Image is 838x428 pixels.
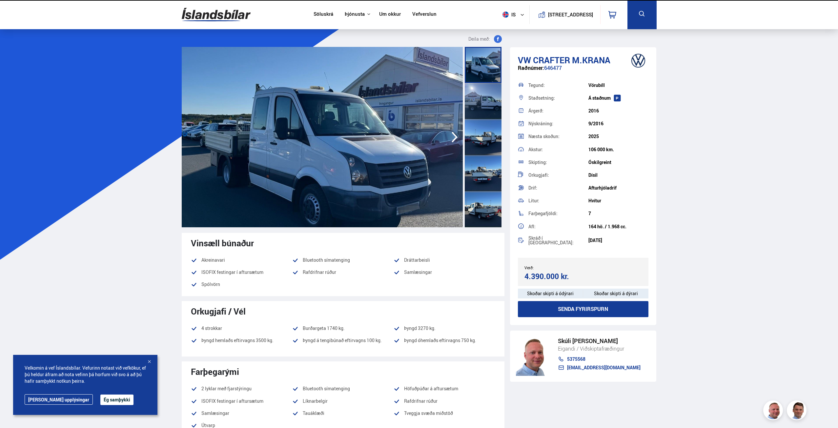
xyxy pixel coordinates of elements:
[394,268,495,276] li: Samlæsingar
[518,65,649,78] div: 646477
[182,4,251,25] img: G0Ugv5HjCgRt.svg
[191,238,495,248] div: Vinsæll búnaður
[533,54,610,66] span: Crafter M.KRANA
[588,185,648,191] div: Afturhjóladrif
[25,394,93,405] a: [PERSON_NAME] upplýsingar
[528,186,588,190] div: Drif:
[588,160,648,165] div: Óskilgreint
[558,337,641,344] div: Skúli [PERSON_NAME]
[191,367,495,377] div: Farþegarými
[191,268,292,276] li: ISOFIX festingar í aftursætum
[412,11,437,18] a: Vefverslun
[588,83,648,88] div: Vörubíll
[528,147,588,152] div: Akstur:
[345,11,365,17] button: Þjónusta
[502,11,509,18] img: svg+xml;base64,PHN2ZyB4bWxucz0iaHR0cDovL3d3dy53My5vcmcvMjAwMC9zdmciIHdpZHRoPSI1MTIiIGhlaWdodD0iNT...
[292,324,394,332] li: Burðargeta 1740 kg.
[528,160,588,165] div: Skipting:
[788,401,807,421] img: FbJEzSuNWCJXmdc-.webp
[191,385,292,393] li: 2 lyklar með fjarstýringu
[524,272,581,281] div: 4.390.000 kr.
[588,134,648,139] div: 2025
[558,365,641,370] a: [EMAIL_ADDRESS][DOMAIN_NAME]
[394,385,495,393] li: Höfuðpúðar á aftursætum
[528,236,588,245] div: Skráð í [GEOGRAPHIC_DATA]:
[292,409,394,417] li: Tauáklæði
[463,47,744,227] img: 3636563.jpeg
[191,280,292,288] li: Spólvörn
[191,256,292,264] li: Akreinavari
[468,35,490,43] span: Deila með:
[528,121,588,126] div: Nýskráning:
[466,35,504,43] button: Deila með:
[292,397,394,405] li: Líknarbelgir
[528,211,588,216] div: Farþegafjöldi:
[588,224,648,229] div: 164 hö. / 1.968 cc.
[588,173,648,178] div: Dísil
[588,211,648,216] div: 7
[588,147,648,152] div: 106 000 km.
[528,134,588,139] div: Næsta skoðun:
[292,256,394,264] li: Bluetooth símatenging
[292,268,394,276] li: Rafdrifnar rúður
[518,289,583,298] div: Skoðar skipti á ódýrari
[182,47,463,227] img: 3636561.jpeg
[558,344,641,353] div: Eigandi / Viðskiptafræðingur
[528,224,588,229] div: Afl:
[588,238,648,243] div: [DATE]
[394,324,495,332] li: Þyngd 3270 kg.
[394,256,495,264] li: Dráttarbeisli
[583,289,648,298] div: Skoðar skipti á dýrari
[588,108,648,113] div: 2016
[588,121,648,126] div: 9/2016
[292,385,394,393] li: Bluetooth símatenging
[191,409,292,417] li: Samlæsingar
[25,365,146,384] span: Velkomin á vef Íslandsbílar. Vefurinn notast við vefkökur, ef þú heldur áfram að nota vefinn þá h...
[292,336,394,344] li: Þyngd á tengibúnað eftirvagns 100 kg.
[314,11,333,18] a: Söluskrá
[518,301,649,317] button: Senda fyrirspurn
[518,64,544,71] span: Raðnúmer:
[191,324,292,332] li: 4 strokkar
[191,397,292,405] li: ISOFIX festingar í aftursætum
[191,306,495,316] div: Orkugjafi / Vél
[518,54,531,66] span: VW
[100,395,133,405] button: Ég samþykki
[191,336,292,344] li: Þyngd hemlaðs eftirvagns 3500 kg.
[528,109,588,113] div: Árgerð:
[528,96,588,100] div: Staðsetning:
[764,401,784,421] img: siFngHWaQ9KaOqBr.png
[625,51,651,71] img: brand logo
[588,95,648,101] div: Á staðnum
[524,265,583,270] div: Verð:
[558,357,641,362] a: 5375568
[528,173,588,177] div: Orkugjafi:
[528,198,588,203] div: Litur:
[528,83,588,88] div: Tegund:
[533,5,597,24] a: [STREET_ADDRESS]
[551,12,591,17] button: [STREET_ADDRESS]
[379,11,401,18] a: Um okkur
[500,5,529,24] button: is
[516,336,551,376] img: siFngHWaQ9KaOqBr.png
[588,198,648,203] div: Hvítur
[500,11,516,18] span: is
[394,409,495,417] li: Tveggja svæða miðstöð
[394,336,495,349] li: Þyngd óhemlaðs eftirvagns 750 kg.
[394,397,495,405] li: Rafdrifnar rúður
